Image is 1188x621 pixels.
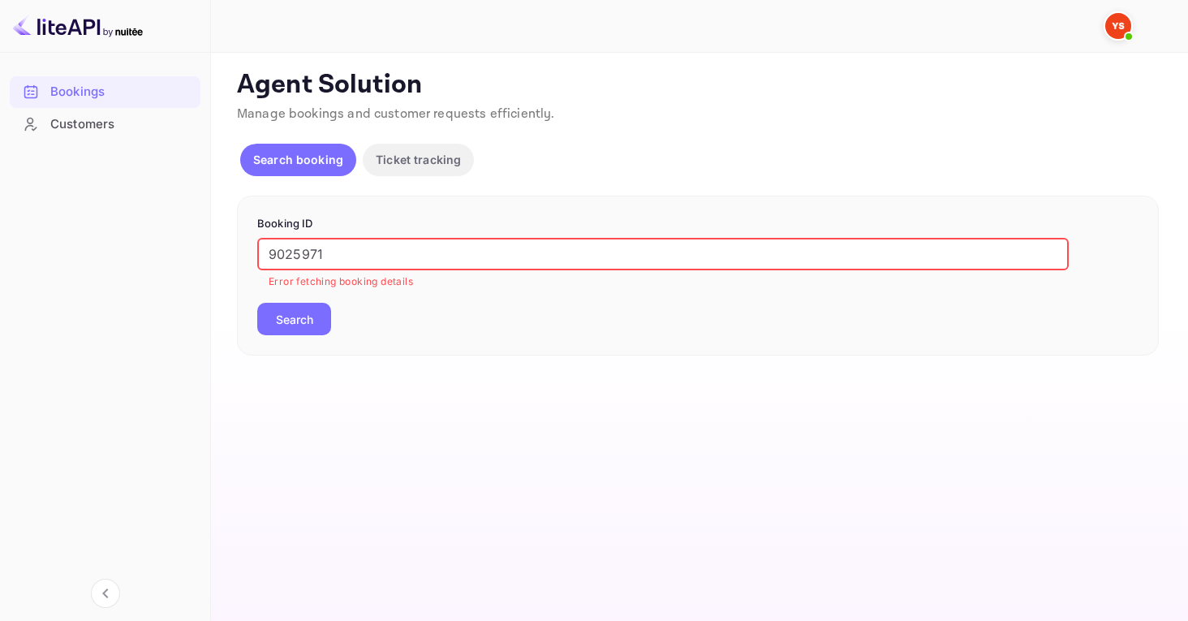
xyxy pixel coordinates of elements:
a: Customers [10,109,200,139]
input: Enter Booking ID (e.g., 63782194) [257,238,1069,270]
div: Customers [50,115,192,134]
button: Collapse navigation [91,579,120,608]
p: Search booking [253,151,343,168]
img: Yandex Support [1105,13,1131,39]
p: Booking ID [257,216,1138,232]
div: Customers [10,109,200,140]
img: LiteAPI logo [13,13,143,39]
p: Error fetching booking details [269,274,1057,290]
p: Agent Solution [237,69,1159,101]
p: Ticket tracking [376,151,461,168]
button: Search [257,303,331,335]
span: Manage bookings and customer requests efficiently. [237,106,555,123]
div: Bookings [50,83,192,101]
a: Bookings [10,76,200,106]
div: Bookings [10,76,200,108]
